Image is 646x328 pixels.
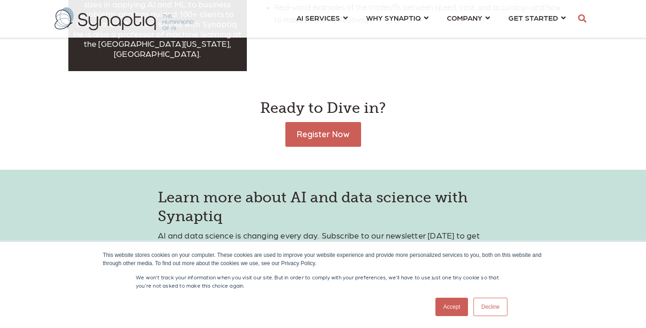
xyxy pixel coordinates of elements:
a: WHY SYNAPTIQ [366,9,429,26]
p: We won't track your information when you visit our site. But in order to comply with your prefere... [136,273,510,289]
a: COMPANY [447,9,490,26]
h3: Learn more about AI and data science with Synaptiq [158,188,488,226]
a: Decline [473,298,507,316]
h3: Ready to Dive in? [68,99,578,118]
span: AI SERVICES [296,11,340,24]
a: Accept [435,298,468,316]
img: synaptiq logo-2 [55,7,194,30]
span: GET STARTED [508,11,558,24]
div: This website stores cookies on your computer. These cookies are used to improve your website expe... [103,251,543,267]
a: AI SERVICES [296,9,348,26]
span: COMPANY [447,11,482,24]
nav: menu [287,2,575,35]
span: WHY SYNAPTIQ [366,11,421,24]
p: AI and data science is changing every day. Subscribe to our newsletter [DATE] to get the latest n... [158,230,488,250]
a: Register Now [285,122,361,147]
a: GET STARTED [508,9,566,26]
